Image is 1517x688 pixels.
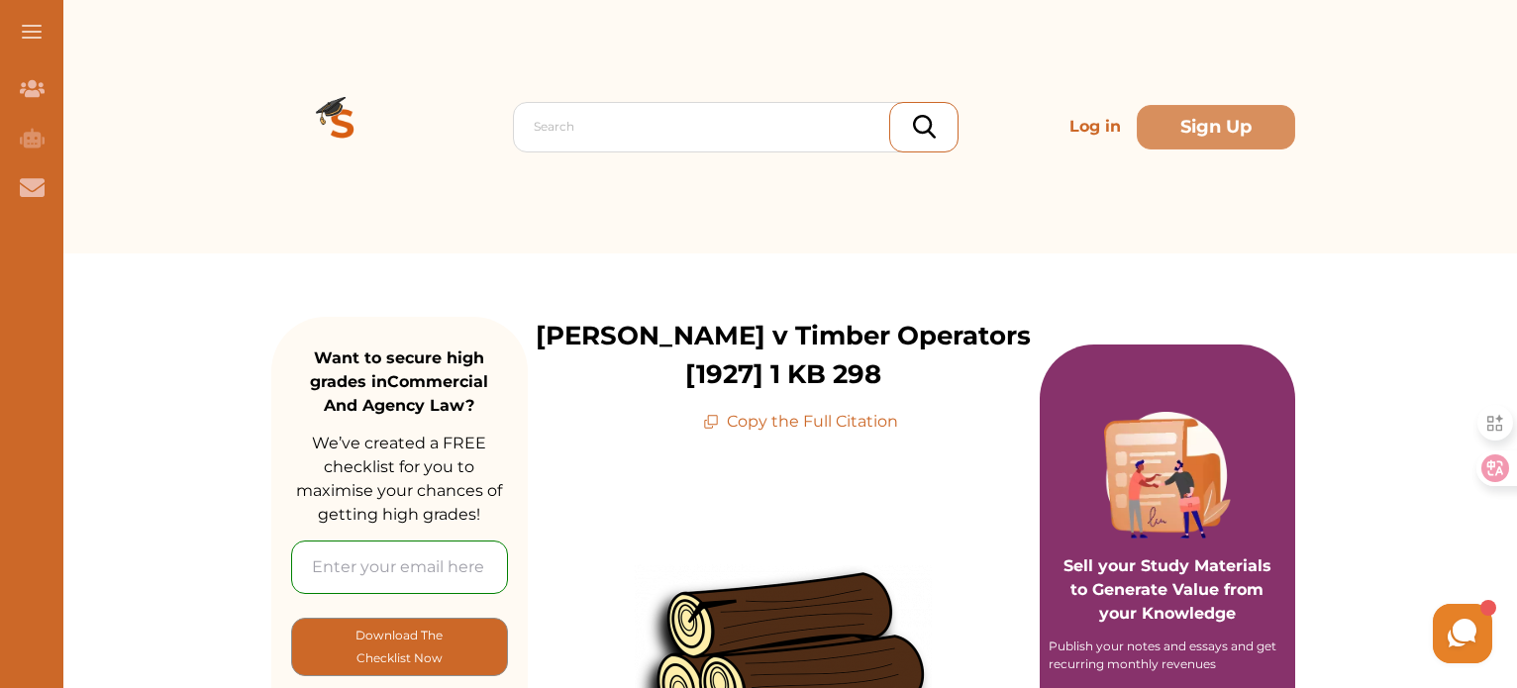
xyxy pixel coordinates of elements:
[291,618,508,676] button: [object Object]
[291,541,508,594] input: Enter your email here
[1060,499,1276,626] p: Sell your Study Materials to Generate Value from your Knowledge
[1042,599,1497,668] iframe: HelpCrunch
[296,434,502,524] span: We’ve created a FREE checklist for you to maximise your chances of getting high grades!
[528,317,1040,394] p: [PERSON_NAME] v Timber Operators [1927] 1 KB 298
[913,115,936,139] img: search_icon
[310,348,488,415] strong: Want to secure high grades in Commercial And Agency Law ?
[703,410,898,434] p: Copy the Full Citation
[271,55,414,198] img: Logo
[332,624,467,670] p: Download The Checklist Now
[1062,107,1129,147] p: Log in
[1104,412,1231,539] img: Purple card image
[1137,105,1295,149] button: Sign Up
